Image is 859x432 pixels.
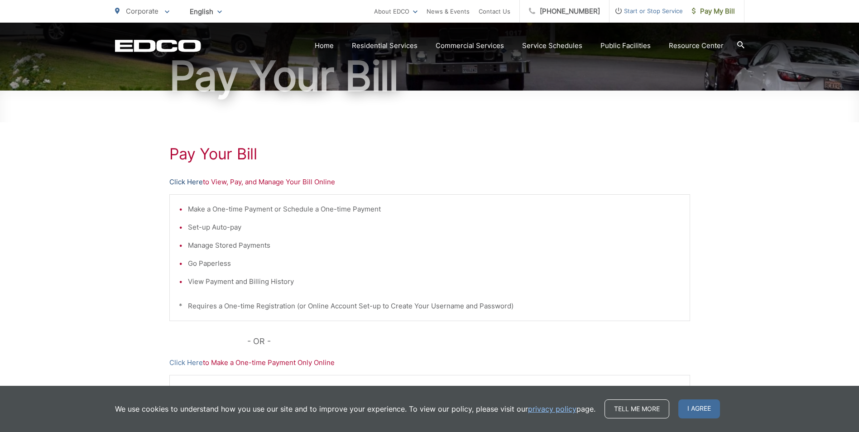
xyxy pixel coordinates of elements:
[188,222,681,233] li: Set-up Auto-pay
[126,7,158,15] span: Corporate
[436,40,504,51] a: Commercial Services
[247,335,690,348] p: - OR -
[188,204,681,215] li: Make a One-time Payment or Schedule a One-time Payment
[115,403,595,414] p: We use cookies to understand how you use our site and to improve your experience. To view our pol...
[169,357,690,368] p: to Make a One-time Payment Only Online
[188,384,681,395] li: Make a One-time Payment Only
[169,177,690,187] p: to View, Pay, and Manage Your Bill Online
[188,258,681,269] li: Go Paperless
[169,177,203,187] a: Click Here
[315,40,334,51] a: Home
[479,6,510,17] a: Contact Us
[188,240,681,251] li: Manage Stored Payments
[183,4,229,19] span: English
[522,40,582,51] a: Service Schedules
[605,399,669,418] a: Tell me more
[115,53,744,99] h1: Pay Your Bill
[188,276,681,287] li: View Payment and Billing History
[692,6,735,17] span: Pay My Bill
[352,40,418,51] a: Residential Services
[374,6,418,17] a: About EDCO
[169,145,690,163] h1: Pay Your Bill
[115,39,201,52] a: EDCD logo. Return to the homepage.
[600,40,651,51] a: Public Facilities
[678,399,720,418] span: I agree
[169,357,203,368] a: Click Here
[528,403,576,414] a: privacy policy
[179,301,681,312] p: * Requires a One-time Registration (or Online Account Set-up to Create Your Username and Password)
[427,6,470,17] a: News & Events
[669,40,724,51] a: Resource Center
